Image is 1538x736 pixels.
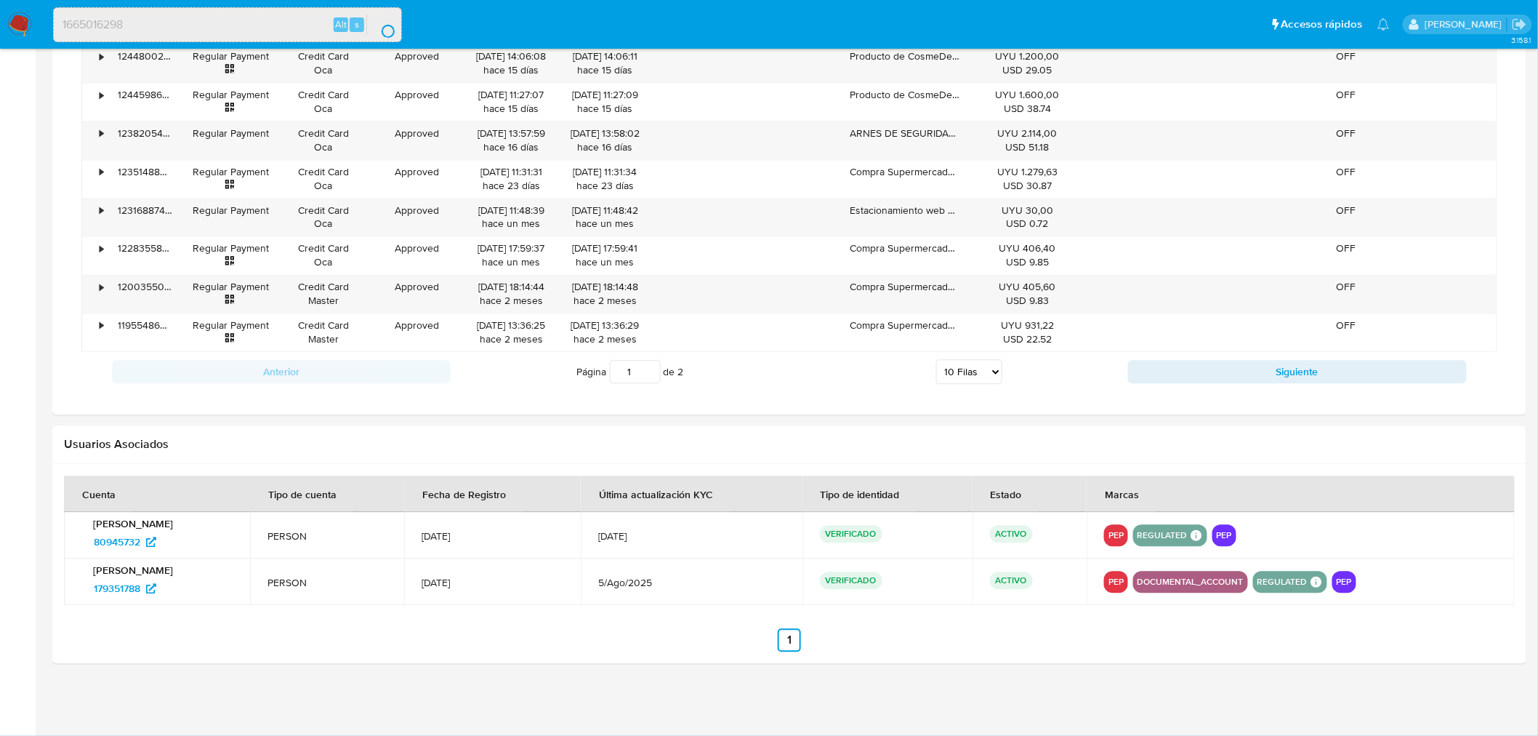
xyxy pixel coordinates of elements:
[1512,17,1527,32] a: Salir
[1281,17,1363,32] span: Accesos rápidos
[64,438,1515,452] h2: Usuarios Asociados
[54,15,401,34] input: Buscar usuario o caso...
[1425,17,1507,31] p: gregorio.negri@mercadolibre.com
[366,15,396,35] button: search-icon
[355,17,359,31] span: s
[335,17,347,31] span: Alt
[1511,34,1531,46] span: 3.158.1
[1377,18,1390,31] a: Notificaciones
